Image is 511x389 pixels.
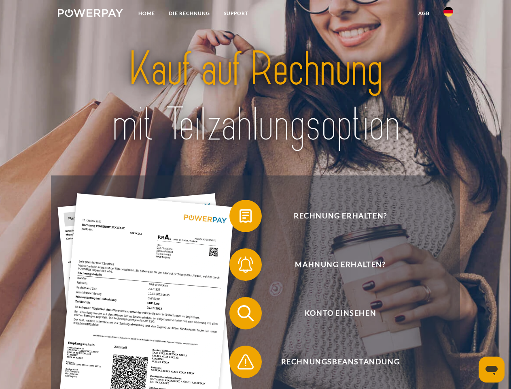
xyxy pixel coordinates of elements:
img: qb_bell.svg [235,254,256,275]
img: logo-powerpay-white.svg [58,9,123,17]
img: de [443,7,453,17]
img: qb_search.svg [235,303,256,323]
button: Rechnungsbeanstandung [229,346,440,378]
iframe: Schaltfläche zum Öffnen des Messaging-Fensters [479,357,505,383]
img: qb_bill.svg [235,206,256,226]
span: Konto einsehen [241,297,439,329]
span: Rechnung erhalten? [241,200,439,232]
button: Konto einsehen [229,297,440,329]
a: SUPPORT [217,6,255,21]
a: DIE RECHNUNG [162,6,217,21]
button: Rechnung erhalten? [229,200,440,232]
img: qb_warning.svg [235,352,256,372]
span: Mahnung erhalten? [241,248,439,281]
a: Home [131,6,162,21]
button: Mahnung erhalten? [229,248,440,281]
a: agb [411,6,437,21]
img: title-powerpay_de.svg [77,39,434,155]
span: Rechnungsbeanstandung [241,346,439,378]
